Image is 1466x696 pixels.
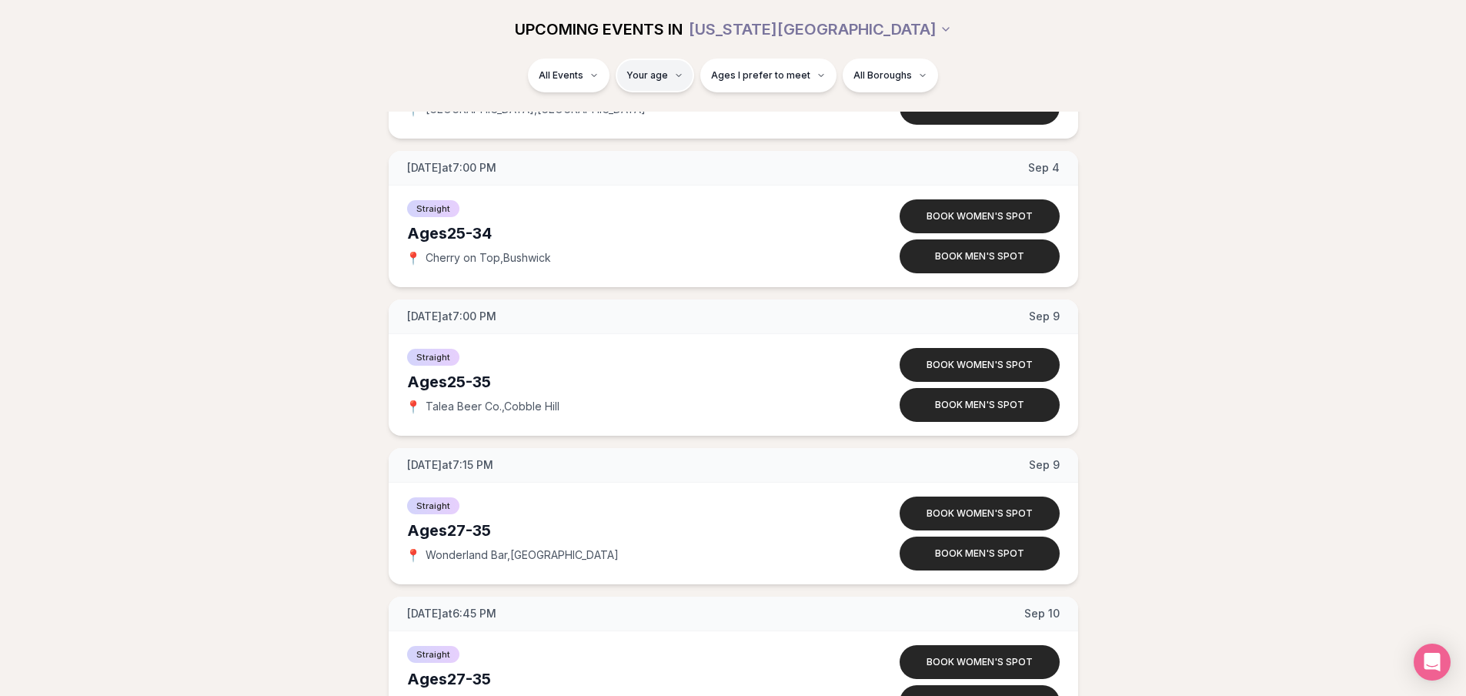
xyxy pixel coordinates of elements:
button: [US_STATE][GEOGRAPHIC_DATA] [689,12,952,46]
button: Your age [616,59,694,92]
span: 📍 [407,252,419,264]
span: [DATE] at 6:45 PM [407,606,496,621]
button: Book men's spot [900,239,1060,273]
button: All Boroughs [843,59,938,92]
span: Straight [407,349,459,366]
button: All Events [528,59,609,92]
div: Ages 25-35 [407,371,841,393]
span: Wonderland Bar , [GEOGRAPHIC_DATA] [426,547,619,563]
div: Open Intercom Messenger [1414,644,1451,681]
button: Ages I prefer to meet [700,59,837,92]
span: Your age [626,69,668,82]
span: [DATE] at 7:00 PM [407,309,496,324]
button: Book women's spot [900,645,1060,679]
span: Talea Beer Co. , Cobble Hill [426,399,559,414]
span: Ages I prefer to meet [711,69,810,82]
span: 📍 [407,549,419,561]
span: Straight [407,497,459,514]
span: All Events [539,69,583,82]
button: Book men's spot [900,537,1060,571]
span: UPCOMING EVENTS IN [515,18,683,40]
span: [DATE] at 7:00 PM [407,160,496,176]
span: Cherry on Top , Bushwick [426,250,551,266]
span: Straight [407,646,459,663]
div: Ages 27-35 [407,668,841,690]
div: Ages 27-35 [407,520,841,541]
button: Book women's spot [900,348,1060,382]
span: Sep 9 [1029,457,1060,473]
div: Ages 25-34 [407,223,841,244]
span: 📍 [407,400,419,413]
button: Book women's spot [900,199,1060,233]
span: Straight [407,200,459,217]
button: Book women's spot [900,497,1060,530]
span: Sep 9 [1029,309,1060,324]
span: Sep 4 [1028,160,1060,176]
span: [DATE] at 7:15 PM [407,457,493,473]
span: 📍 [407,103,419,115]
button: Book men's spot [900,388,1060,422]
span: All Boroughs [853,69,912,82]
span: Sep 10 [1024,606,1060,621]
